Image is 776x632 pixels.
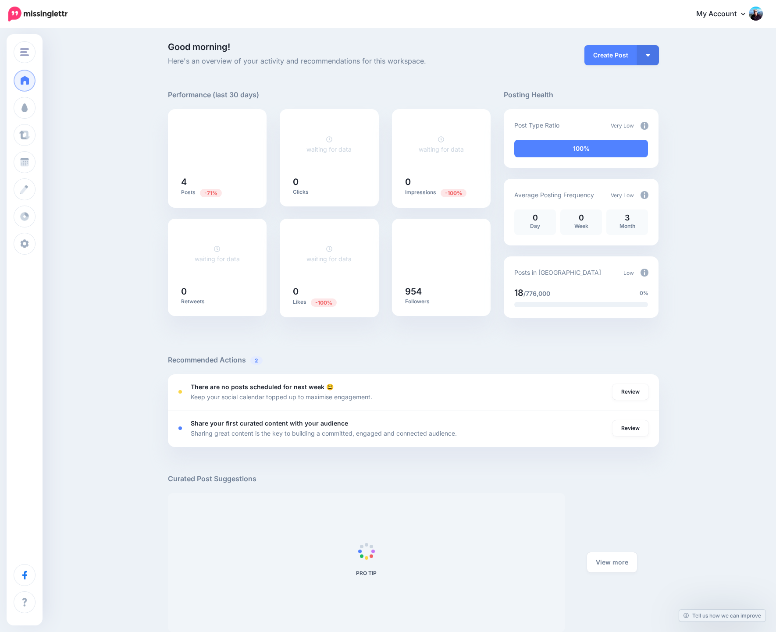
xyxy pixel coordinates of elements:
a: waiting for data [306,135,352,153]
a: waiting for data [419,135,464,153]
h5: 954 [405,287,478,296]
p: Post Type Ratio [514,120,559,130]
a: waiting for data [195,245,240,263]
p: Followers [405,298,478,305]
p: Keep your social calendar topped up to maximise engagement. [191,392,372,402]
p: Clicks [293,188,366,195]
a: Review [612,420,648,436]
h5: 4 [181,178,254,186]
span: Previous period: 14 [200,189,222,197]
b: Share your first curated content with your audience [191,419,348,427]
span: Day [530,223,540,229]
h5: PRO TIP [356,570,377,576]
h5: Posting Health [504,89,659,100]
p: 0 [519,214,552,222]
p: Sharing great content is the key to building a committed, engaged and connected audience. [191,428,457,438]
p: Average Posting Frequency [514,190,594,200]
div: <div class='status-dot small red margin-right'></div>Error [178,426,182,430]
p: Likes [293,298,366,306]
div: <div class='status-dot small red margin-right'></div>Error [178,390,182,394]
a: My Account [687,4,763,25]
p: Impressions [405,188,478,197]
img: info-circle-grey.png [641,191,648,199]
h5: Recommended Actions [168,355,659,366]
p: Retweets [181,298,254,305]
span: Good morning! [168,42,230,52]
h5: Performance (last 30 days) [168,89,259,100]
img: Missinglettr [8,7,68,21]
h5: 0 [293,178,366,186]
img: info-circle-grey.png [641,269,648,277]
p: 0 [565,214,598,222]
span: Week [574,223,588,229]
img: arrow-down-white.png [646,54,650,57]
a: Create Post [584,45,637,65]
span: Previous period: 16 [441,189,466,197]
div: 100% of your posts in the last 30 days have been from Drip Campaigns [514,140,648,157]
img: menu.png [20,48,29,56]
h5: Curated Post Suggestions [168,473,659,484]
span: Here's an overview of your activity and recommendations for this workspace. [168,56,491,67]
h5: 0 [293,287,366,296]
a: waiting for data [306,245,352,263]
b: There are no posts scheduled for next week 😩 [191,383,334,391]
a: Tell us how we can improve [679,610,765,621]
p: 3 [611,214,644,222]
h5: 0 [405,178,478,186]
a: Review [612,384,648,400]
a: View more [587,552,637,572]
span: 18 [514,288,523,298]
span: Very Low [611,122,634,129]
span: Very Low [611,192,634,199]
p: Posts in [GEOGRAPHIC_DATA] [514,267,601,277]
h5: 0 [181,287,254,296]
span: 0% [640,289,648,298]
p: Posts [181,188,254,197]
span: Low [623,270,634,276]
span: /776,000 [523,290,550,297]
img: info-circle-grey.png [641,122,648,130]
span: Previous period: 1 [311,298,337,307]
span: 2 [250,356,263,365]
span: Month [619,223,635,229]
